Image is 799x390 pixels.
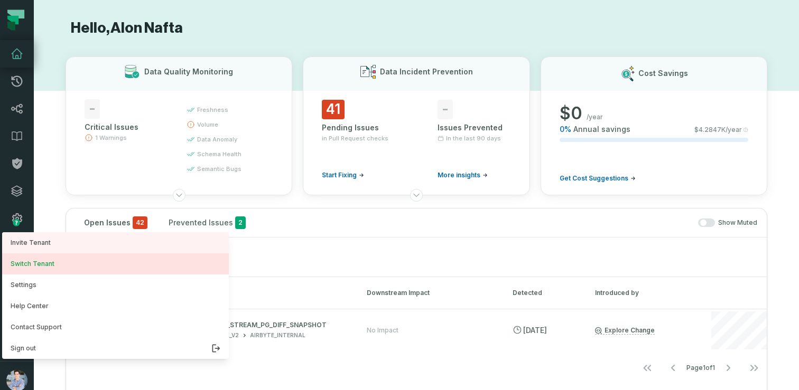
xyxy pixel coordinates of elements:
[523,326,547,335] relative-time: Sep 11, 2025, 7:08 PM PDT
[258,218,757,227] div: Show Muted
[144,66,233,77] h3: Data Quality Monitoring
[2,274,229,296] button: Settings
[2,232,229,359] div: avatar of Alon Nafta
[438,171,488,179] a: More insights
[322,171,364,179] a: Start Fixing
[716,357,741,378] button: Go to next page
[635,357,660,378] button: Go to first page
[66,309,767,381] div: Live Issues(1)
[66,56,292,195] button: Data Quality Monitoring-Critical Issues1 Warningsfreshnessvolumedata anomalyschema healthsemantic...
[250,331,305,339] div: AIRBYTE_INTERNAL
[438,100,453,119] span: -
[2,338,229,359] button: Sign out
[197,150,241,158] span: schema health
[160,208,254,237] button: Prevented Issues
[367,288,494,298] div: Downstream Impact
[133,216,147,229] span: critical issues and errors combined
[303,56,529,195] button: Data Incident Prevention41Pending Issuesin Pull Request checksStart Fixing-Issues PreventedIn the...
[541,56,767,195] button: Cost Savings$0/year0%Annual savings$4.2847K/yearGet Cost Suggestions
[661,357,686,378] button: Go to previous page
[85,99,100,119] span: -
[95,134,127,142] span: 1 Warnings
[438,171,480,179] span: More insights
[560,103,582,124] span: $ 0
[438,122,511,133] div: Issues Prevented
[573,124,630,135] span: Annual savings
[197,120,218,129] span: volume
[638,68,688,79] h3: Cost Savings
[595,288,690,298] div: Introduced by
[66,19,767,37] h1: Hello, Alon Nafta
[560,124,571,135] span: 0 %
[85,122,168,132] div: Critical Issues
[182,321,347,329] p: RAW_RAW__STREAM_PG_DIFF_SNAPSHOT
[2,317,229,338] a: Contact Support
[587,113,603,121] span: /year
[322,171,357,179] span: Start Fixing
[367,326,398,335] div: No Impact
[322,122,395,133] div: Pending Issues
[741,357,767,378] button: Go to last page
[66,357,767,378] nav: pagination
[560,174,636,183] a: Get Cost Suggestions
[694,126,742,134] span: $ 4.2847K /year
[446,134,501,142] span: In the last 90 days
[197,135,237,144] span: data anomaly
[197,165,241,173] span: semantic bugs
[235,216,246,229] span: 2
[197,106,228,114] span: freshness
[595,326,655,335] a: Explore Change
[322,100,345,119] span: 41
[2,296,229,317] a: Help Center
[322,134,388,142] span: in Pull Request checks
[635,357,767,378] ul: Page 1 of 1
[2,232,229,253] a: Invite Tenant
[560,174,628,183] span: Get Cost Suggestions
[2,253,229,274] button: Switch Tenant
[513,288,576,298] div: Detected
[76,208,156,237] button: Open Issues
[380,66,473,77] h3: Data Incident Prevention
